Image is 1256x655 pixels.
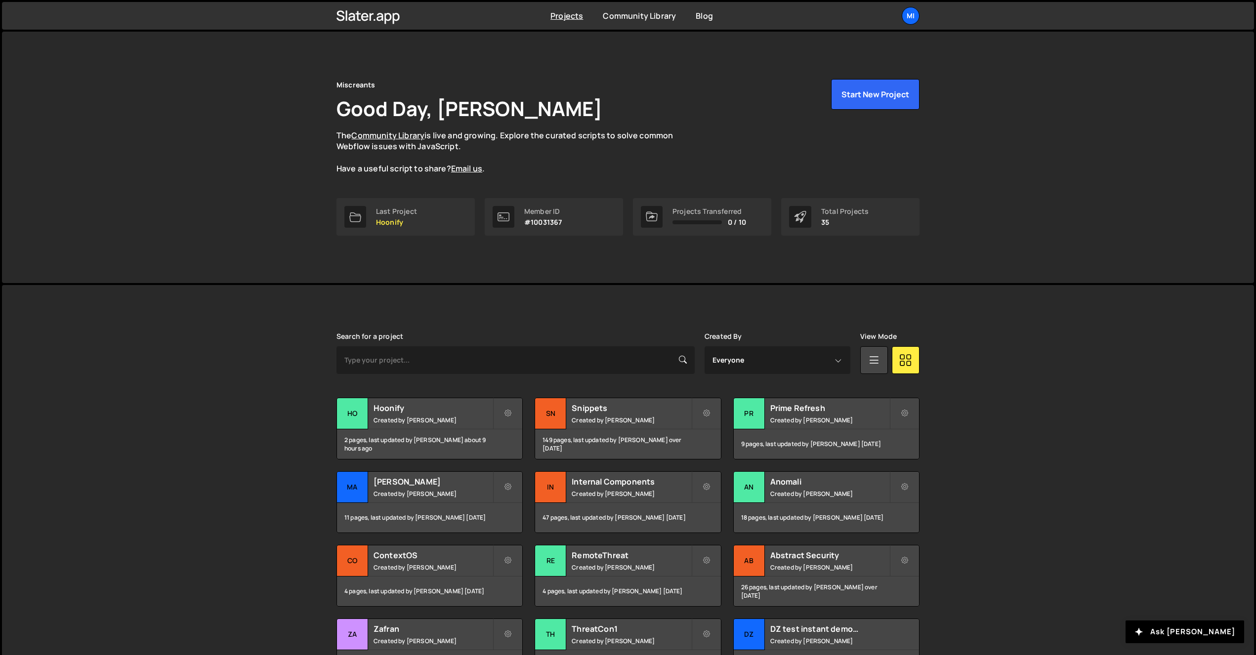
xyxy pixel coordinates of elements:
div: Th [535,619,566,650]
div: 47 pages, last updated by [PERSON_NAME] [DATE] [535,503,720,532]
label: Search for a project [336,332,403,340]
div: Total Projects [821,207,869,215]
p: #10031367 [524,218,562,226]
div: Ma [337,472,368,503]
div: 149 pages, last updated by [PERSON_NAME] over [DATE] [535,429,720,459]
h2: [PERSON_NAME] [374,476,493,487]
div: Ab [734,545,765,576]
h2: ContextOS [374,550,493,561]
div: Re [535,545,566,576]
small: Created by [PERSON_NAME] [572,637,691,645]
h2: Zafran [374,623,493,634]
div: 4 pages, last updated by [PERSON_NAME] [DATE] [535,576,720,606]
h1: Good Day, [PERSON_NAME] [336,95,602,122]
h2: Anomali [770,476,889,487]
div: An [734,472,765,503]
div: 9 pages, last updated by [PERSON_NAME] [DATE] [734,429,919,459]
p: Hoonify [376,218,417,226]
a: Community Library [351,130,424,141]
p: 35 [821,218,869,226]
a: Blog [696,10,713,21]
a: Co ContextOS Created by [PERSON_NAME] 4 pages, last updated by [PERSON_NAME] [DATE] [336,545,523,607]
div: Pr [734,398,765,429]
div: Miscreants [336,79,376,91]
a: Community Library [603,10,676,21]
div: Sn [535,398,566,429]
a: Last Project Hoonify [336,198,475,236]
a: In Internal Components Created by [PERSON_NAME] 47 pages, last updated by [PERSON_NAME] [DATE] [535,471,721,533]
p: The is live and growing. Explore the curated scripts to solve common Webflow issues with JavaScri... [336,130,692,174]
small: Created by [PERSON_NAME] [770,416,889,424]
small: Created by [PERSON_NAME] [770,490,889,498]
a: Projects [550,10,583,21]
a: Email us [451,163,482,174]
button: Start New Project [831,79,920,110]
a: Sn Snippets Created by [PERSON_NAME] 149 pages, last updated by [PERSON_NAME] over [DATE] [535,398,721,459]
input: Type your project... [336,346,695,374]
div: In [535,472,566,503]
div: 11 pages, last updated by [PERSON_NAME] [DATE] [337,503,522,532]
h2: ThreatCon1 [572,623,691,634]
small: Created by [PERSON_NAME] [572,490,691,498]
small: Created by [PERSON_NAME] [770,563,889,572]
a: Ho Hoonify Created by [PERSON_NAME] 2 pages, last updated by [PERSON_NAME] about 9 hours ago [336,398,523,459]
small: Created by [PERSON_NAME] [374,637,493,645]
h2: Prime Refresh [770,403,889,413]
label: Created By [705,332,742,340]
div: Member ID [524,207,562,215]
div: Last Project [376,207,417,215]
a: Pr Prime Refresh Created by [PERSON_NAME] 9 pages, last updated by [PERSON_NAME] [DATE] [733,398,920,459]
button: Ask [PERSON_NAME] [1126,620,1244,643]
div: Za [337,619,368,650]
a: Ma [PERSON_NAME] Created by [PERSON_NAME] 11 pages, last updated by [PERSON_NAME] [DATE] [336,471,523,533]
a: An Anomali Created by [PERSON_NAME] 18 pages, last updated by [PERSON_NAME] [DATE] [733,471,920,533]
h2: DZ test instant demo (delete later) [770,623,889,634]
h2: Snippets [572,403,691,413]
small: Created by [PERSON_NAME] [572,416,691,424]
a: Ab Abstract Security Created by [PERSON_NAME] 26 pages, last updated by [PERSON_NAME] over [DATE] [733,545,920,607]
div: 26 pages, last updated by [PERSON_NAME] over [DATE] [734,576,919,606]
small: Created by [PERSON_NAME] [572,563,691,572]
span: 0 / 10 [728,218,746,226]
h2: Internal Components [572,476,691,487]
div: Ho [337,398,368,429]
small: Created by [PERSON_NAME] [374,416,493,424]
small: Created by [PERSON_NAME] [374,563,493,572]
div: Co [337,545,368,576]
h2: RemoteThreat [572,550,691,561]
div: Projects Transferred [672,207,746,215]
h2: Hoonify [374,403,493,413]
div: 2 pages, last updated by [PERSON_NAME] about 9 hours ago [337,429,522,459]
h2: Abstract Security [770,550,889,561]
label: View Mode [860,332,897,340]
div: DZ [734,619,765,650]
small: Created by [PERSON_NAME] [374,490,493,498]
small: Created by [PERSON_NAME] [770,637,889,645]
div: 18 pages, last updated by [PERSON_NAME] [DATE] [734,503,919,532]
div: 4 pages, last updated by [PERSON_NAME] [DATE] [337,576,522,606]
a: Re RemoteThreat Created by [PERSON_NAME] 4 pages, last updated by [PERSON_NAME] [DATE] [535,545,721,607]
a: Mi [902,7,920,25]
